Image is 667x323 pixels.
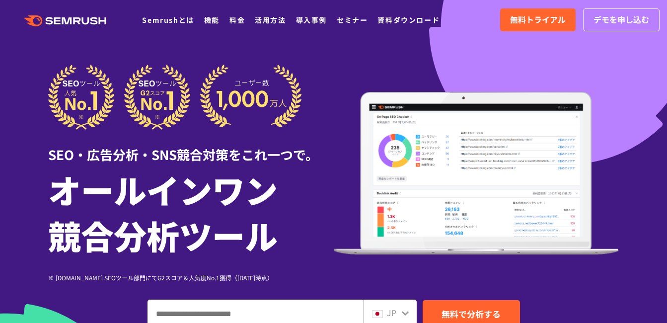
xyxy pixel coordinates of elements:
[142,15,194,25] a: Semrushとは
[296,15,327,25] a: 導入事例
[337,15,368,25] a: セミナー
[377,15,440,25] a: 資料ダウンロード
[583,8,660,31] a: デモを申し込む
[255,15,286,25] a: 活用方法
[48,273,334,282] div: ※ [DOMAIN_NAME] SEOツール部門にてG2スコア＆人気度No.1獲得（[DATE]時点）
[593,13,649,26] span: デモを申し込む
[442,308,501,320] span: 無料で分析する
[500,8,576,31] a: 無料トライアル
[510,13,566,26] span: 無料トライアル
[387,307,396,319] span: JP
[229,15,245,25] a: 料金
[204,15,220,25] a: 機能
[48,166,334,258] h1: オールインワン 競合分析ツール
[48,130,334,164] div: SEO・広告分析・SNS競合対策をこれ一つで。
